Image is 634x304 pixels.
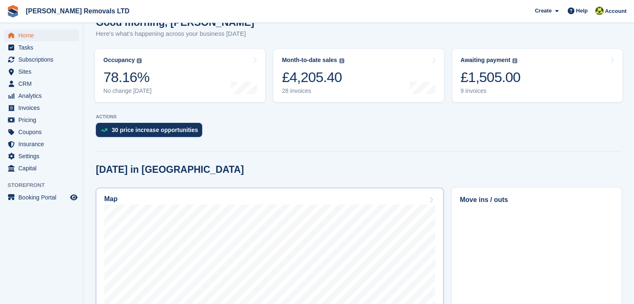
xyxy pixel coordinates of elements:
a: menu [4,42,79,53]
img: icon-info-grey-7440780725fd019a000dd9b08b2336e03edf1995a4989e88bcd33f0948082b44.svg [512,58,517,63]
span: Coupons [18,126,68,138]
span: Invoices [18,102,68,114]
h2: Map [104,195,118,203]
img: price_increase_opportunities-93ffe204e8149a01c8c9dc8f82e8f89637d9d84a8eef4429ea346261dce0b2c0.svg [101,128,108,132]
span: Analytics [18,90,68,102]
a: Month-to-date sales £4,205.40 28 invoices [273,49,444,102]
a: Awaiting payment £1,505.00 9 invoices [452,49,622,102]
h2: [DATE] in [GEOGRAPHIC_DATA] [96,164,244,175]
a: menu [4,30,79,41]
img: Sean Glenn [595,7,604,15]
a: menu [4,126,79,138]
div: 30 price increase opportunities [112,127,198,133]
div: 28 invoices [282,87,344,95]
span: Subscriptions [18,54,68,65]
span: Pricing [18,114,68,126]
a: [PERSON_NAME] Removals LTD [23,4,133,18]
a: menu [4,114,79,126]
span: CRM [18,78,68,90]
span: Storefront [8,181,83,189]
img: icon-info-grey-7440780725fd019a000dd9b08b2336e03edf1995a4989e88bcd33f0948082b44.svg [339,58,344,63]
span: Create [535,7,551,15]
a: Preview store [69,192,79,202]
a: menu [4,54,79,65]
a: menu [4,162,79,174]
img: stora-icon-8386f47178a22dfd0bd8f6a31ec36ba5ce8667c1dd55bd0f319d3a0aa187defe.svg [7,5,19,17]
span: Help [576,7,588,15]
span: Account [605,7,626,15]
div: 78.16% [103,69,152,86]
div: £4,205.40 [282,69,344,86]
span: Insurance [18,138,68,150]
h2: Move ins / outs [460,195,614,205]
span: Tasks [18,42,68,53]
span: Home [18,30,68,41]
div: Occupancy [103,57,135,64]
a: menu [4,138,79,150]
a: menu [4,66,79,77]
span: Settings [18,150,68,162]
p: ACTIONS [96,114,621,120]
a: 30 price increase opportunities [96,123,206,141]
div: 9 invoices [461,87,521,95]
a: Occupancy 78.16% No change [DATE] [95,49,265,102]
span: Sites [18,66,68,77]
p: Here's what's happening across your business [DATE] [96,29,254,39]
a: menu [4,78,79,90]
div: Awaiting payment [461,57,511,64]
a: menu [4,150,79,162]
img: icon-info-grey-7440780725fd019a000dd9b08b2336e03edf1995a4989e88bcd33f0948082b44.svg [137,58,142,63]
span: Booking Portal [18,192,68,203]
a: menu [4,192,79,203]
a: menu [4,102,79,114]
div: £1,505.00 [461,69,521,86]
span: Capital [18,162,68,174]
div: No change [DATE] [103,87,152,95]
div: Month-to-date sales [282,57,337,64]
a: menu [4,90,79,102]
